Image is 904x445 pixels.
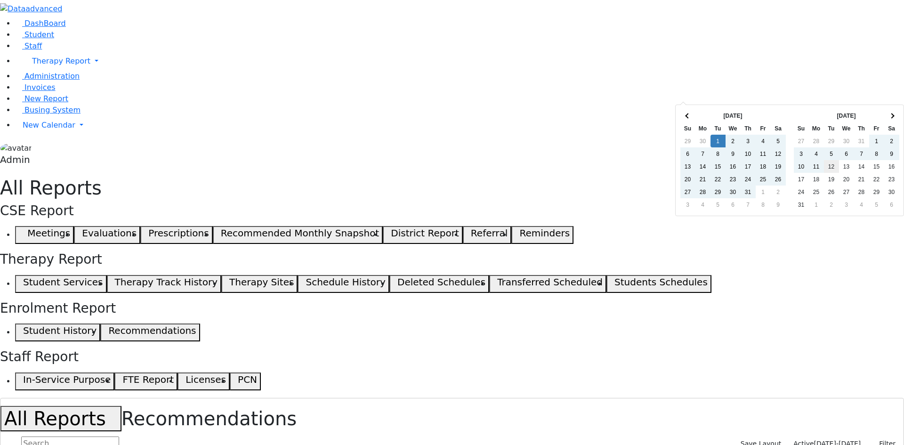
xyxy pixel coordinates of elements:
[23,276,103,288] h5: Student Services
[869,160,884,173] td: 15
[710,173,726,186] td: 22
[726,122,741,135] th: We
[710,160,726,173] td: 15
[107,275,221,293] button: Therapy Track History
[680,173,695,186] td: 20
[24,83,56,92] span: Invoices
[824,147,839,160] td: 5
[148,227,209,239] h5: Prescriptions
[680,186,695,198] td: 27
[741,173,756,186] td: 24
[741,147,756,160] td: 10
[15,275,107,293] button: Student Services
[726,160,741,173] td: 16
[809,173,824,186] td: 18
[108,325,196,336] h5: Recommendations
[854,198,869,211] td: 4
[756,186,771,198] td: 1
[771,198,786,211] td: 9
[854,160,869,173] td: 14
[710,122,726,135] th: Tu
[389,275,489,293] button: Deleted Schedules
[695,160,710,173] td: 14
[15,324,100,341] button: Student History
[869,122,884,135] th: Fr
[726,186,741,198] td: 30
[854,186,869,198] td: 28
[680,135,695,147] td: 29
[710,147,726,160] td: 8
[695,135,710,147] td: 30
[15,41,42,50] a: Staff
[519,227,570,239] h5: Reminders
[695,109,771,122] th: [DATE]
[24,72,80,81] span: Administration
[15,30,54,39] a: Student
[230,372,261,390] button: PCN
[756,198,771,211] td: 8
[23,121,75,129] span: New Calendar
[794,198,809,211] td: 31
[726,173,741,186] td: 23
[15,19,66,28] a: DashBoard
[140,226,212,244] button: Prescriptions
[726,135,741,147] td: 2
[213,226,383,244] button: Recommended Monthly Snapshot
[741,135,756,147] td: 3
[884,160,899,173] td: 16
[397,276,485,288] h5: Deleted Schedules
[839,198,854,211] td: 3
[839,147,854,160] td: 6
[695,198,710,211] td: 4
[809,160,824,173] td: 11
[115,276,218,288] h5: Therapy Track History
[32,57,90,65] span: Therapy Report
[695,173,710,186] td: 21
[100,324,200,341] button: Recommendations
[824,186,839,198] td: 26
[383,226,463,244] button: District Report
[839,173,854,186] td: 20
[306,276,386,288] h5: Schedule History
[824,173,839,186] td: 19
[771,147,786,160] td: 12
[710,135,726,147] td: 1
[771,186,786,198] td: 2
[0,406,121,431] button: All Reports
[884,122,899,135] th: Sa
[809,122,824,135] th: Mo
[391,227,459,239] h5: District Report
[680,198,695,211] td: 3
[74,226,140,244] button: Evaluations
[809,198,824,211] td: 1
[15,372,114,390] button: In-Service Purpose
[726,147,741,160] td: 9
[24,19,66,28] span: DashBoard
[15,116,904,135] a: New Calendar
[606,275,711,293] button: Students Schedules
[809,135,824,147] td: 28
[741,122,756,135] th: Th
[24,30,54,39] span: Student
[771,173,786,186] td: 26
[824,135,839,147] td: 29
[771,122,786,135] th: Sa
[794,173,809,186] td: 17
[741,160,756,173] td: 17
[695,147,710,160] td: 7
[463,226,512,244] button: Referral
[221,275,298,293] button: Therapy Sites
[756,135,771,147] td: 4
[695,122,710,135] th: Mo
[839,135,854,147] td: 30
[15,226,74,244] button: Meetings
[23,325,97,336] h5: Student History
[771,135,786,147] td: 5
[298,275,389,293] button: Schedule History
[15,72,80,81] a: Administration
[178,372,230,390] button: Licenses
[824,122,839,135] th: Tu
[839,160,854,173] td: 13
[869,198,884,211] td: 5
[884,173,899,186] td: 23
